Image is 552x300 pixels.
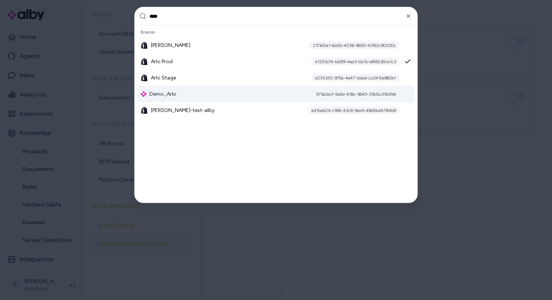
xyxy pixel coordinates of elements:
[311,58,400,65] div: e1251b74-bd89-4ae3-bb1b-af65b30ce1c3
[309,42,400,49] div: 21f3d0a1-6b0b-4038-9600-43162c90200c
[308,107,400,114] div: ed1bde24-c956-43c8-9ab5-49d5bd4784b9
[141,91,146,97] img: alby Logo
[151,107,214,114] span: [PERSON_NAME]-test-alby
[151,42,190,49] span: [PERSON_NAME]
[151,58,173,65] span: Arlo Prod
[149,91,176,98] span: Demo_Arlo
[313,91,400,98] div: 973a0ecf-5e6d-439c-9640-29b5ccf8bfe6
[311,74,400,82] div: e231cbf2-975a-4a47-bbed-cc041be960e1
[135,25,417,203] div: Suggestions
[151,74,176,82] span: Arlo Stage
[138,27,414,37] div: Brands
